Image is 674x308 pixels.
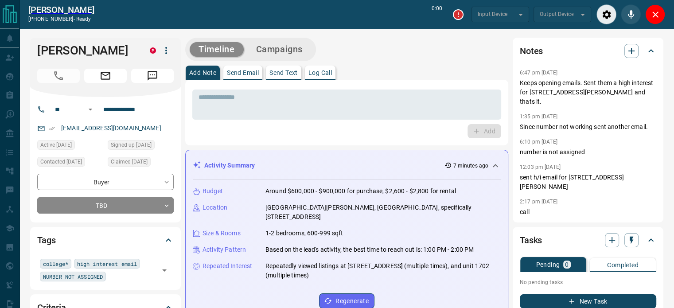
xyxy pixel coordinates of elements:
[265,187,456,196] p: Around $600,000 - $900,000 for purchase, $2,600 - $2,800 for rental
[77,259,137,268] span: high interest email
[227,70,259,76] p: Send Email
[131,69,174,83] span: Message
[43,272,103,281] span: NUMBER NOT ASSIGNED
[520,70,557,76] p: 6:47 pm [DATE]
[37,69,80,83] span: Call
[453,162,488,170] p: 7 minutes ago
[189,70,216,76] p: Add Note
[265,245,474,254] p: Based on the lead's activity, the best time to reach out is: 1:00 PM - 2:00 PM
[203,229,241,238] p: Size & Rooms
[193,157,501,174] div: Activity Summary7 minutes ago
[108,157,174,169] div: Sat Aug 30 2025
[203,261,252,271] p: Repeated Interest
[190,42,244,57] button: Timeline
[432,4,442,24] p: 0:00
[37,157,103,169] div: Thu Oct 02 2025
[520,148,656,157] p: number is not assigned
[40,140,72,149] span: Active [DATE]
[520,139,557,145] p: 6:10 pm [DATE]
[565,261,569,268] p: 0
[520,199,557,205] p: 2:17 pm [DATE]
[43,259,68,268] span: college*
[520,113,557,120] p: 1:35 pm [DATE]
[49,125,55,132] svg: Email Verified
[37,43,136,58] h1: [PERSON_NAME]
[520,78,656,106] p: Keeps opening emails. Sent them a high interest for [STREET_ADDRESS][PERSON_NAME] and thats it.
[269,70,298,76] p: Send Text
[621,4,641,24] div: Mute
[40,157,82,166] span: Contacted [DATE]
[61,125,161,132] a: [EMAIL_ADDRESS][DOMAIN_NAME]
[308,70,332,76] p: Log Call
[37,140,103,152] div: Sun Oct 12 2025
[37,174,174,190] div: Buyer
[607,262,639,268] p: Completed
[111,157,148,166] span: Claimed [DATE]
[596,4,616,24] div: Audio Settings
[37,230,174,251] div: Tags
[520,207,656,217] p: call
[520,230,656,251] div: Tasks
[84,69,127,83] span: Email
[265,261,501,280] p: Repeatedly viewed listings at [STREET_ADDRESS] (multiple times), and unit 1702 (multiple times)
[520,276,656,289] p: No pending tasks
[85,104,96,115] button: Open
[520,40,656,62] div: Notes
[111,140,152,149] span: Signed up [DATE]
[203,203,227,212] p: Location
[28,4,94,15] a: [PERSON_NAME]
[203,245,246,254] p: Activity Pattern
[520,233,542,247] h2: Tasks
[265,203,501,222] p: [GEOGRAPHIC_DATA][PERSON_NAME], [GEOGRAPHIC_DATA], specifically [STREET_ADDRESS]
[150,47,156,54] div: property.ca
[203,187,223,196] p: Budget
[536,261,560,268] p: Pending
[37,197,174,214] div: TBD
[265,229,343,238] p: 1-2 bedrooms, 600-999 sqft
[520,122,656,132] p: Since number not working sent another email.
[158,264,171,277] button: Open
[28,15,94,23] p: [PHONE_NUMBER] -
[520,164,561,170] p: 12:03 pm [DATE]
[37,233,55,247] h2: Tags
[520,173,656,191] p: sent h/i email for [STREET_ADDRESS][PERSON_NAME]
[76,16,91,22] span: ready
[247,42,312,57] button: Campaigns
[520,44,543,58] h2: Notes
[108,140,174,152] div: Sat Aug 30 2025
[645,4,665,24] div: Close
[204,161,255,170] p: Activity Summary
